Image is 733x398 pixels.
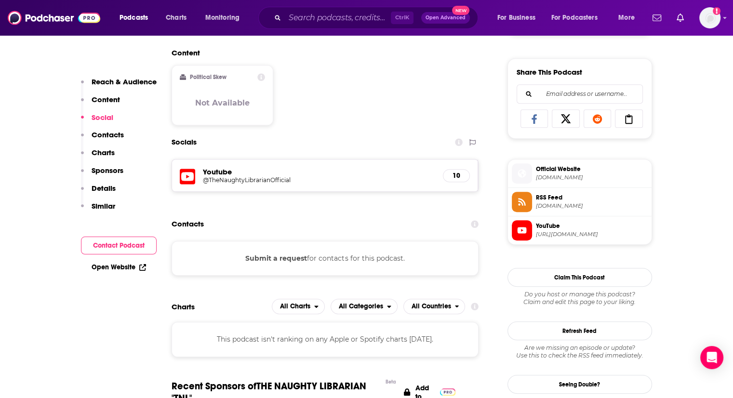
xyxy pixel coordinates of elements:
[8,9,100,27] img: Podchaser - Follow, Share and Rate Podcasts
[512,192,648,212] a: RSS Feed[DOMAIN_NAME]
[497,11,535,25] span: For Business
[451,172,462,180] h5: 10
[391,12,413,24] span: Ctrl K
[81,95,120,113] button: Content
[520,109,548,128] a: Share on Facebook
[120,11,148,25] span: Podcasts
[699,7,720,28] img: User Profile
[113,10,160,26] button: open menu
[272,299,325,314] button: open menu
[517,84,643,104] div: Search followers
[713,7,720,15] svg: Add a profile image
[172,133,197,151] h2: Socials
[81,237,157,254] button: Contact Podcast
[525,85,635,103] input: Email address or username...
[507,375,652,394] a: Seeing Double?
[92,184,116,193] p: Details
[92,130,124,139] p: Contacts
[166,11,187,25] span: Charts
[507,344,652,359] div: Are we missing an episode or update? Use this to check the RSS feed immediately.
[386,379,396,385] div: Beta
[245,253,307,264] button: Submit a request
[403,299,466,314] button: open menu
[551,11,598,25] span: For Podcasters
[205,11,240,25] span: Monitoring
[81,184,116,201] button: Details
[699,7,720,28] span: Logged in as eringalloway
[536,231,648,238] span: https://www.youtube.com/@TheNaughtyLibrarianOfficial
[536,193,648,202] span: RSS Feed
[81,77,157,95] button: Reach & Audience
[92,148,115,157] p: Charts
[81,166,123,184] button: Sponsors
[421,12,470,24] button: Open AdvancedNew
[452,6,469,15] span: New
[92,166,123,175] p: Sponsors
[81,130,124,148] button: Contacts
[92,113,113,122] p: Social
[331,299,398,314] h2: Categories
[512,163,648,184] a: Official Website[DOMAIN_NAME]
[190,74,227,80] h2: Political Skew
[536,174,648,181] span: thenaughtylibrarian.ca
[512,220,648,240] a: YouTube[URL][DOMAIN_NAME]
[507,268,652,287] button: Claim This Podcast
[81,201,115,219] button: Similar
[285,10,391,26] input: Search podcasts, credits, & more...
[81,113,113,131] button: Social
[507,321,652,340] button: Refresh Feed
[517,67,582,77] h3: Share This Podcast
[545,10,612,26] button: open menu
[403,299,466,314] h2: Countries
[280,303,310,310] span: All Charts
[700,346,723,369] div: Open Intercom Messenger
[699,7,720,28] button: Show profile menu
[92,95,120,104] p: Content
[536,222,648,230] span: YouTube
[199,10,252,26] button: open menu
[92,201,115,211] p: Similar
[536,202,648,210] span: media.rss.com
[203,176,357,184] h5: @TheNaughtyLibrarianOfficial
[440,388,456,396] img: Pro Logo
[92,77,157,86] p: Reach & Audience
[491,10,547,26] button: open menu
[339,303,383,310] span: All Categories
[160,10,192,26] a: Charts
[267,7,487,29] div: Search podcasts, credits, & more...
[618,11,635,25] span: More
[584,109,612,128] a: Share on Reddit
[612,10,647,26] button: open menu
[426,15,466,20] span: Open Advanced
[673,10,688,26] a: Show notifications dropdown
[507,291,652,298] span: Do you host or manage this podcast?
[507,291,652,306] div: Claim and edit this page to your liking.
[203,176,436,184] a: @TheNaughtyLibrarianOfficial
[195,98,250,107] h3: Not Available
[412,303,451,310] span: All Countries
[615,109,643,128] a: Copy Link
[172,48,471,57] h2: Content
[552,109,580,128] a: Share on X/Twitter
[172,302,195,311] h2: Charts
[203,167,436,176] h5: Youtube
[331,299,398,314] button: open menu
[92,263,146,271] a: Open Website
[536,165,648,173] span: Official Website
[172,322,479,357] div: This podcast isn't ranking on any Apple or Spotify charts [DATE].
[272,299,325,314] h2: Platforms
[81,148,115,166] button: Charts
[649,10,665,26] a: Show notifications dropdown
[172,241,479,276] div: for contacts for this podcast.
[172,215,204,233] h2: Contacts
